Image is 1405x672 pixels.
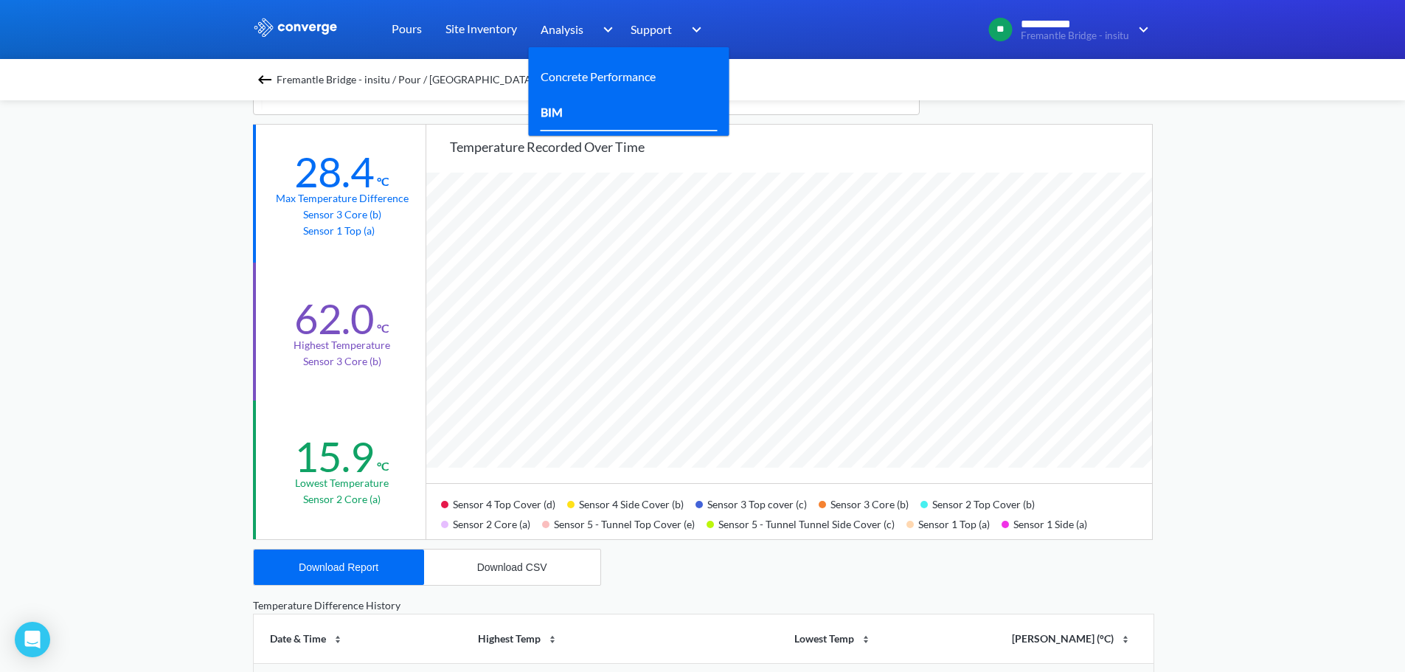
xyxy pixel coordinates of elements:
[819,493,920,513] div: Sensor 3 Core (b)
[547,634,558,645] img: sort-icon.svg
[682,21,706,38] img: downArrow.svg
[254,614,361,663] th: Date & Time
[294,147,374,197] div: 28.4
[541,67,656,86] a: Concrete Performance
[253,597,1153,614] div: Temperature Difference History
[276,190,409,207] div: Max temperature difference
[294,294,374,344] div: 62.0
[277,69,584,90] span: Fremantle Bridge - insitu / Pour / [GEOGRAPHIC_DATA] Segment 0
[294,337,390,353] div: Highest temperature
[991,614,1153,663] th: [PERSON_NAME] (°C)
[707,513,906,533] div: Sensor 5 - Tunnel Tunnel Side Cover (c)
[1002,513,1099,533] div: Sensor 1 Side (a)
[424,550,600,585] button: Download CSV
[695,493,819,513] div: Sensor 3 Top cover (c)
[920,493,1047,513] div: Sensor 2 Top Cover (b)
[1129,21,1153,38] img: downArrow.svg
[542,513,707,533] div: Sensor 5 - Tunnel Top Cover (e)
[294,432,374,482] div: 15.9
[254,550,424,585] button: Download Report
[303,491,381,508] p: Sensor 2 Core (a)
[332,634,344,645] img: sort-icon.svg
[256,71,274,89] img: backspace.svg
[15,622,50,657] div: Open Intercom Messenger
[593,21,617,38] img: downArrow.svg
[441,513,542,533] div: Sensor 2 Core (a)
[361,614,676,663] th: Highest Temp
[676,614,991,663] th: Lowest Temp
[303,353,381,370] p: Sensor 3 Core (b)
[253,18,339,37] img: logo_ewhite.svg
[303,223,381,239] p: Sensor 1 Top (a)
[1120,634,1131,645] img: sort-icon.svg
[450,136,1152,157] div: Temperature recorded over time
[631,20,672,38] span: Support
[541,20,583,38] span: Analysis
[299,561,378,573] div: Download Report
[541,103,563,121] a: BIM
[477,561,547,573] div: Download CSV
[1021,30,1129,41] span: Fremantle Bridge - insitu
[303,207,381,223] p: Sensor 3 Core (b)
[567,493,695,513] div: Sensor 4 Side Cover (b)
[860,634,872,645] img: sort-icon.svg
[906,513,1002,533] div: Sensor 1 Top (a)
[441,493,567,513] div: Sensor 4 Top Cover (d)
[295,475,389,491] div: Lowest temperature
